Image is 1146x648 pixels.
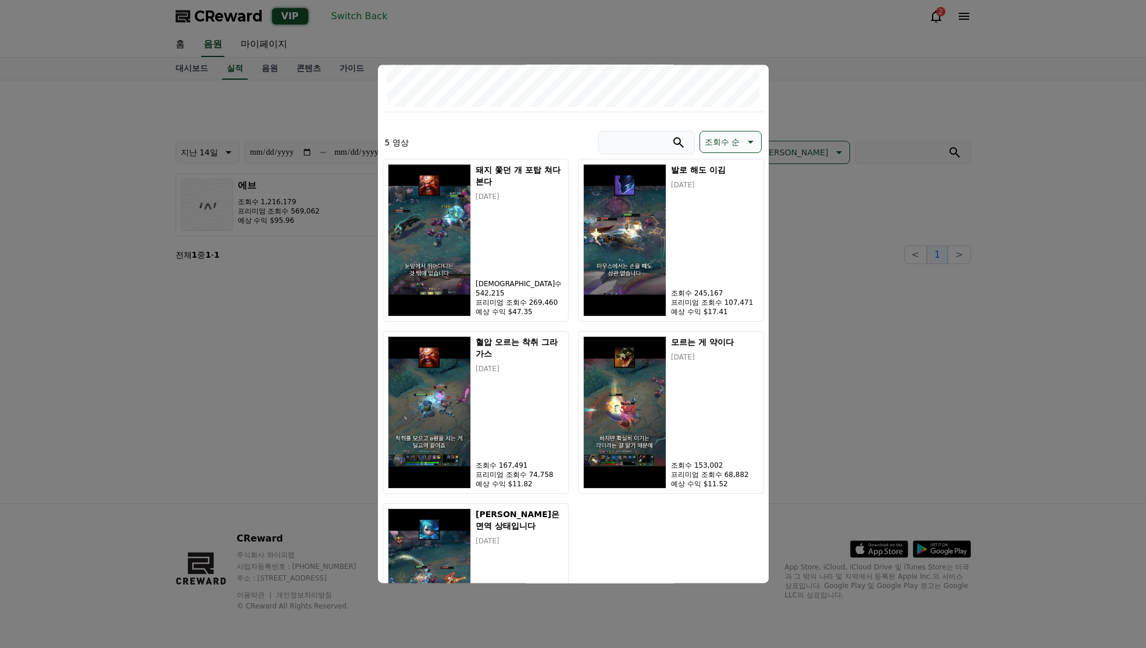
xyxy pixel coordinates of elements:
button: 발로 해도 이김 발로 해도 이김 [DATE] 조회수 245,167 프리미엄 조회수 107,471 예상 수익 $17.41 [578,159,764,322]
p: 예상 수익 $11.52 [671,479,758,489]
button: 혈압 오르는 착취 그라가스 혈압 오르는 착취 그라가스 [DATE] 조회수 167,491 프리미엄 조회수 74,758 예상 수익 $11.82 [383,331,569,494]
button: 돼지 쫓던 개 포탑 쳐다본다 돼지 쫓던 개 포탑 쳐다본다 [DATE] [DEMOGRAPHIC_DATA]수 542,215 프리미엄 조회수 269,460 예상 수익 $47.35 [383,159,569,322]
p: 5 영상 [385,137,409,148]
h5: 모르는 게 약이다 [671,336,758,348]
p: 프리미엄 조회수 107,471 [671,298,758,307]
p: 프리미엄 조회수 74,758 [476,470,563,479]
button: 조회수 순 [699,131,761,153]
img: 발로 해도 이김 [583,164,667,316]
p: 예상 수익 $47.35 [476,307,563,316]
img: 혈압 오르는 착취 그라가스 [388,336,472,489]
img: 돼지 쫓던 개 포탑 쳐다본다 [388,164,472,316]
p: 조회수 순 [705,134,740,150]
p: 프리미엄 조회수 68,882 [671,470,758,479]
p: [DATE] [476,536,563,546]
h5: 발로 해도 이김 [671,164,758,176]
p: 프리미엄 조회수 269,460 [476,298,563,307]
p: [DATE] [671,180,758,190]
p: 조회수 153,002 [671,461,758,470]
p: 예상 수익 $17.41 [671,307,758,316]
p: 조회수 167,491 [476,461,563,470]
div: modal [378,65,769,583]
img: 모르는 게 약이다 [583,336,667,489]
p: 예상 수익 $11.82 [476,479,563,489]
p: 조회수 245,167 [671,289,758,298]
p: [DATE] [476,192,563,201]
p: [DEMOGRAPHIC_DATA]수 542,215 [476,279,563,298]
h5: 혈압 오르는 착취 그라가스 [476,336,563,359]
h5: 돼지 쫓던 개 포탑 쳐다본다 [476,164,563,187]
button: 모르는 게 약이다 모르는 게 약이다 [DATE] 조회수 153,002 프리미엄 조회수 68,882 예상 수익 $11.52 [578,331,764,494]
p: [DATE] [476,364,563,373]
h5: [PERSON_NAME]은 면역 상태입니다 [476,508,563,532]
p: [DATE] [671,353,758,362]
